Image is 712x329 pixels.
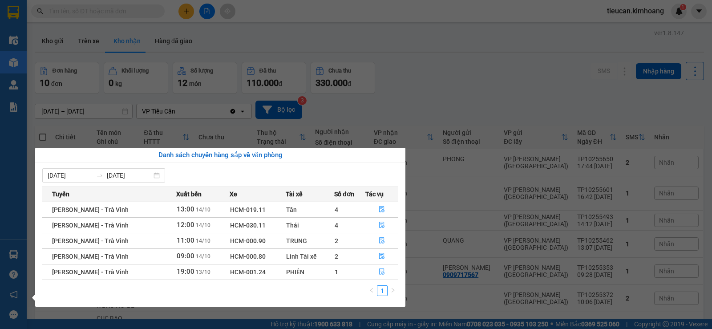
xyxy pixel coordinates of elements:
span: [PERSON_NAME] - Trà Vinh [52,222,129,229]
div: PHIÊN [286,267,334,277]
div: Linh Tài xế [286,252,334,261]
span: Tài xế [286,189,303,199]
a: 1 [377,286,387,296]
span: 09:00 [177,252,194,260]
span: left [369,288,374,293]
span: 12:00 [177,221,194,229]
span: [PERSON_NAME] - Trà Vinh [52,237,129,244]
li: Previous Page [366,285,377,296]
div: Danh sách chuyến hàng sắp về văn phòng [42,150,398,161]
span: Tác vụ [365,189,384,199]
span: 14/10 [196,238,210,244]
button: file-done [366,234,398,248]
span: Số đơn [334,189,354,199]
div: Tân [286,205,334,215]
span: HCM-000.90 [230,237,266,244]
span: 13:00 [177,205,194,213]
span: 4 [335,222,338,229]
span: file-done [379,253,385,260]
div: Thái [286,220,334,230]
input: Từ ngày [48,171,93,180]
span: [PERSON_NAME] - Trà Vinh [52,253,129,260]
span: HCM-019.11 [230,206,266,213]
span: 4 [335,206,338,213]
span: to [96,172,103,179]
button: right [388,285,398,296]
span: 14/10 [196,253,210,260]
span: HCM-000.80 [230,253,266,260]
span: [PERSON_NAME] - Trà Vinh [52,206,129,213]
span: right [390,288,396,293]
span: 14/10 [196,222,210,228]
span: Xe [230,189,237,199]
span: HCM-030.11 [230,222,266,229]
button: file-done [366,265,398,279]
span: 19:00 [177,268,194,276]
button: file-done [366,203,398,217]
button: file-done [366,249,398,264]
span: file-done [379,222,385,229]
span: Xuất bến [176,189,202,199]
span: [PERSON_NAME] - Trà Vinh [52,268,129,276]
span: swap-right [96,172,103,179]
span: 2 [335,237,338,244]
span: 13/10 [196,269,210,275]
div: TRUNG [286,236,334,246]
span: 11:00 [177,236,194,244]
span: 2 [335,253,338,260]
span: file-done [379,237,385,244]
button: file-done [366,218,398,232]
button: left [366,285,377,296]
span: file-done [379,268,385,276]
li: 1 [377,285,388,296]
span: 14/10 [196,207,210,213]
span: HCM-001.24 [230,268,266,276]
span: file-done [379,206,385,213]
li: Next Page [388,285,398,296]
span: 1 [335,268,338,276]
span: Tuyến [52,189,69,199]
input: Đến ngày [107,171,152,180]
